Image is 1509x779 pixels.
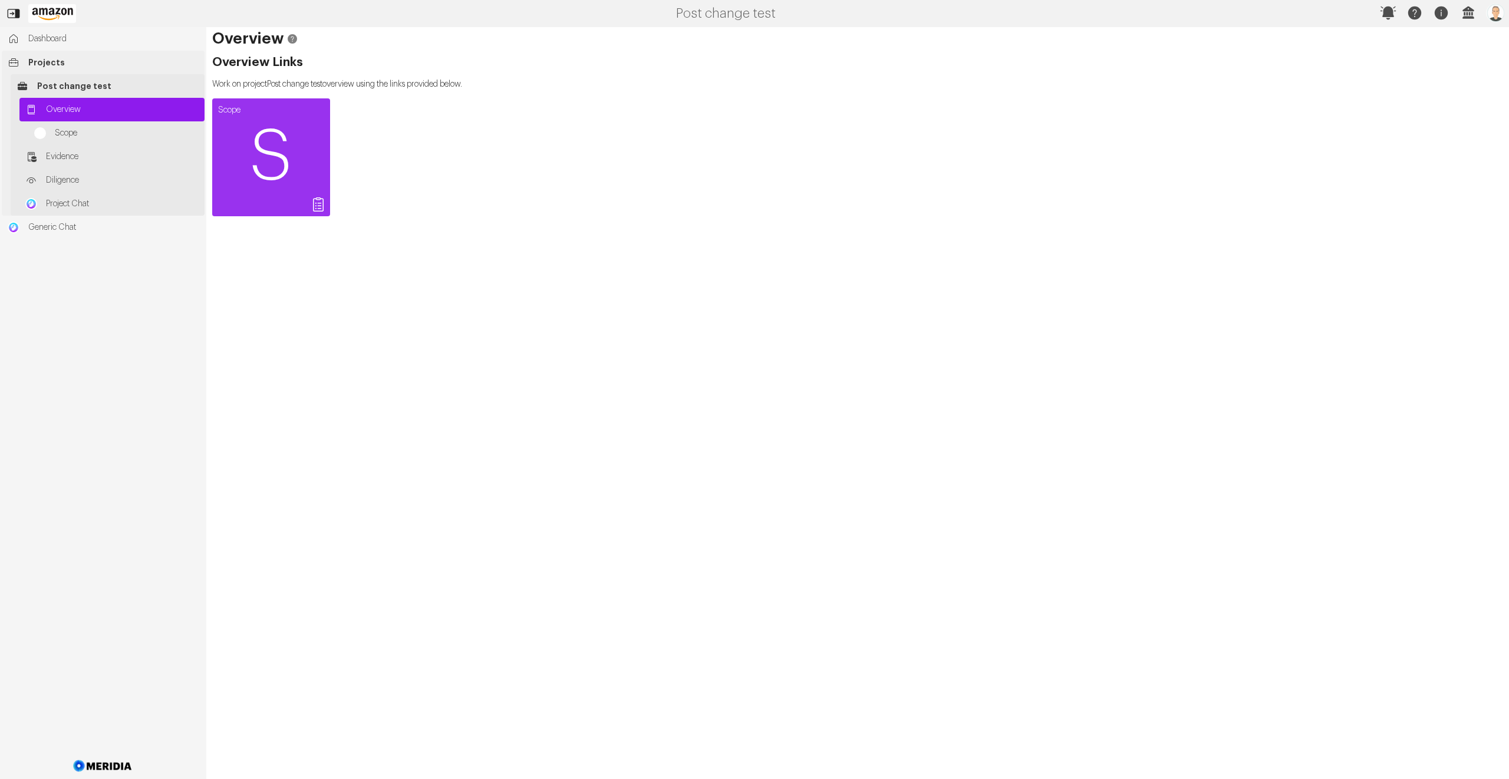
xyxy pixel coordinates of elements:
[2,27,205,51] a: Dashboard
[212,78,1503,90] p: Work on project Post change test overview using the links provided below.
[19,192,205,216] a: Project ChatProject Chat
[37,80,199,92] span: Post change test
[46,151,199,163] span: Evidence
[46,174,199,186] span: Diligence
[28,222,199,233] span: Generic Chat
[2,51,205,74] a: Projects
[212,57,1503,68] h2: Overview Links
[28,57,199,68] span: Projects
[28,33,199,45] span: Dashboard
[1486,4,1505,22] img: Profile Icon
[46,198,199,210] span: Project Chat
[212,33,1503,45] h1: Overview
[27,3,77,24] img: Customer Logo
[212,98,330,216] a: ScopeS
[71,753,134,779] img: Meridia Logo
[19,145,205,169] a: Evidence
[212,122,330,193] span: S
[25,198,37,210] img: Project Chat
[55,127,199,139] span: Scope
[28,121,205,145] a: Scope
[2,216,205,239] a: Generic ChatGeneric Chat
[46,104,199,115] span: Overview
[8,222,19,233] img: Generic Chat
[19,98,205,121] a: Overview
[19,169,205,192] a: Diligence
[11,74,205,98] a: Post change test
